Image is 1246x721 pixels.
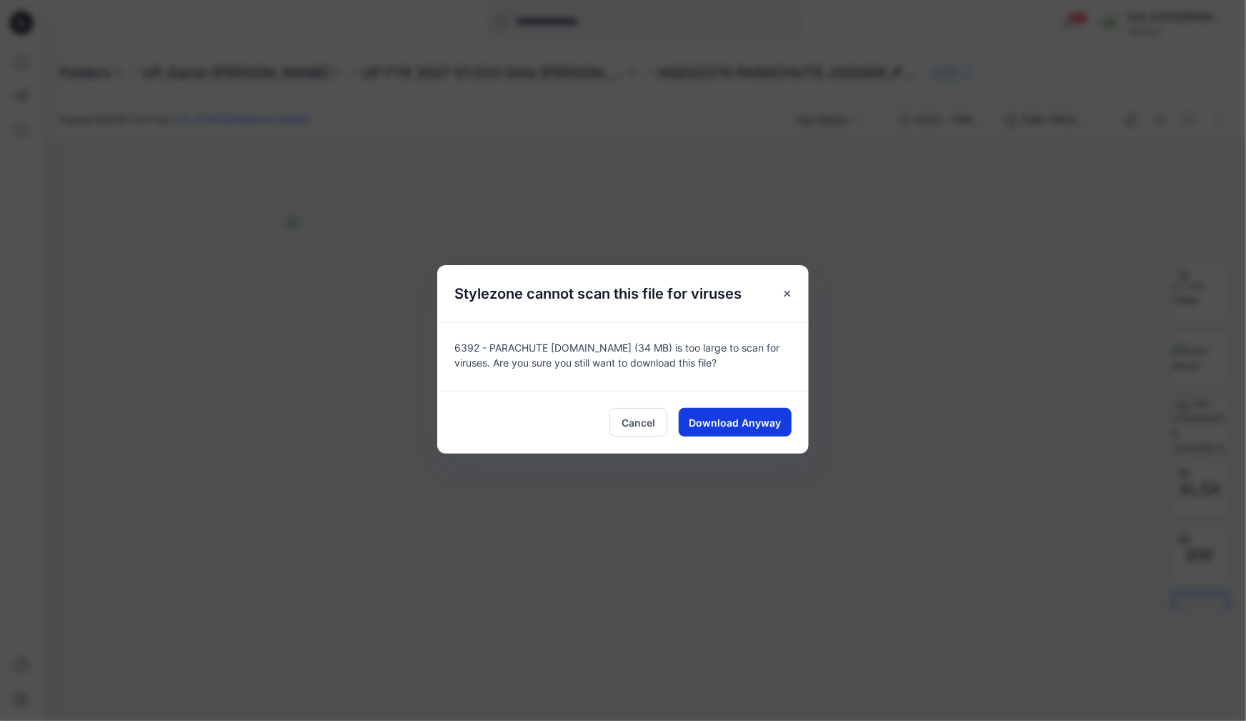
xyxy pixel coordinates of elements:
button: Cancel [609,408,667,437]
button: Download Anyway [679,408,792,437]
button: Close [774,281,800,307]
span: Download Anyway [689,415,782,430]
span: Cancel [622,415,655,430]
div: 6392 - PARACHUTE [DOMAIN_NAME] (34 MB) is too large to scan for viruses. Are you sure you still w... [437,322,809,391]
h5: Stylezone cannot scan this file for viruses [437,265,759,322]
